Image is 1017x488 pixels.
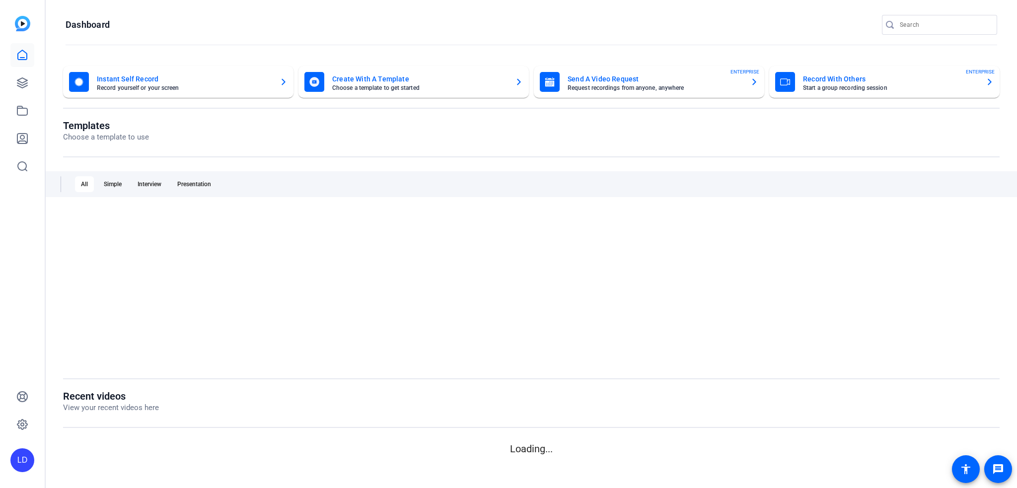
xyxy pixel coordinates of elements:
img: blue-gradient.svg [15,16,30,31]
span: ENTERPRISE [730,68,759,75]
h1: Recent videos [63,390,159,402]
mat-card-title: Record With Others [803,73,978,85]
p: Choose a template to use [63,132,149,143]
div: LD [10,448,34,472]
mat-card-subtitle: Request recordings from anyone, anywhere [568,85,742,91]
button: Send A Video RequestRequest recordings from anyone, anywhereENTERPRISE [534,66,764,98]
div: Interview [132,176,167,192]
div: Simple [98,176,128,192]
p: View your recent videos here [63,402,159,414]
button: Create With A TemplateChoose a template to get started [298,66,529,98]
mat-card-subtitle: Choose a template to get started [332,85,507,91]
mat-card-title: Instant Self Record [97,73,272,85]
mat-card-subtitle: Start a group recording session [803,85,978,91]
button: Record With OthersStart a group recording sessionENTERPRISE [769,66,1000,98]
button: Instant Self RecordRecord yourself or your screen [63,66,293,98]
input: Search [900,19,989,31]
div: Presentation [171,176,217,192]
mat-card-title: Send A Video Request [568,73,742,85]
mat-card-subtitle: Record yourself or your screen [97,85,272,91]
mat-card-title: Create With A Template [332,73,507,85]
h1: Dashboard [66,19,110,31]
mat-icon: message [992,463,1004,475]
div: All [75,176,94,192]
h1: Templates [63,120,149,132]
span: ENTERPRISE [966,68,995,75]
mat-icon: accessibility [960,463,972,475]
p: Loading... [63,441,1000,456]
